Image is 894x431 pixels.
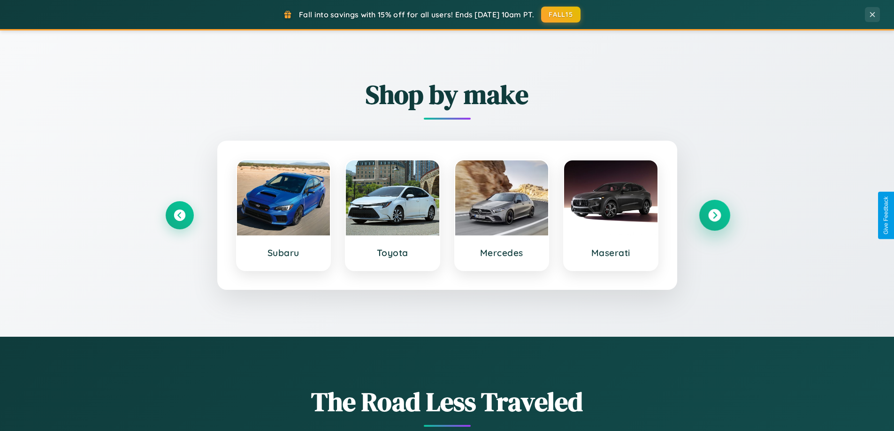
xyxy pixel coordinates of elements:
[166,76,729,113] h2: Shop by make
[246,247,321,258] h3: Subaru
[573,247,648,258] h3: Maserati
[355,247,430,258] h3: Toyota
[883,197,889,234] div: Give Feedback
[465,247,539,258] h3: Mercedes
[166,384,729,420] h1: The Road Less Traveled
[299,10,534,19] span: Fall into savings with 15% off for all users! Ends [DATE] 10am PT.
[541,7,581,23] button: FALL15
